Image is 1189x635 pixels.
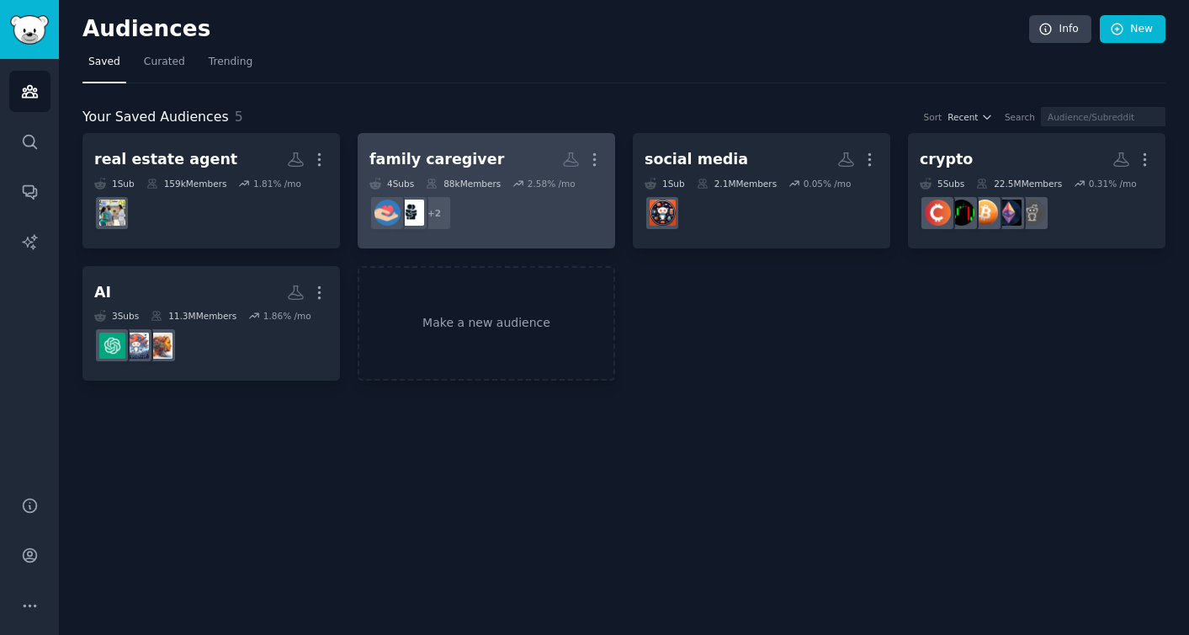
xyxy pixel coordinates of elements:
img: ChatGPT [99,333,125,359]
button: Recent [947,111,993,123]
div: AI [94,282,111,303]
div: 88k Members [426,178,501,189]
img: GummySearch logo [10,15,49,45]
span: 5 [235,109,243,125]
div: 159k Members [146,178,227,189]
span: Saved [88,55,120,70]
div: 1 Sub [645,178,685,189]
div: 2.58 % /mo [528,178,576,189]
div: Search [1005,111,1035,123]
a: family caregiver4Subs88kMembers2.58% /mo+2carerCaregiverSupport [358,133,615,248]
div: real estate agent [94,149,237,170]
input: Audience/Subreddit [1041,107,1165,126]
img: carer [398,200,424,226]
div: 0.05 % /mo [804,178,852,189]
h2: Audiences [82,16,1029,43]
div: 3 Sub s [94,310,139,322]
img: CreatorsAI [146,333,173,359]
div: 1 Sub [94,178,135,189]
a: social media1Sub2.1MMembers0.05% /mosocialmedia [633,133,890,248]
a: Make a new audience [358,266,615,382]
span: Recent [947,111,978,123]
div: 0.31 % /mo [1089,178,1137,189]
a: real estate agent1Sub159kMembers1.81% /morealtors [82,133,340,248]
a: Trending [203,49,258,83]
div: 22.5M Members [976,178,1062,189]
a: crypto5Subs22.5MMembers0.31% /moCryptoCurrenciesethtraderBitcoinCryptoMarketsCryptoCurrency [908,133,1165,248]
img: CryptoCurrency [925,200,951,226]
span: Your Saved Audiences [82,107,229,128]
div: family caregiver [369,149,504,170]
span: Curated [144,55,185,70]
img: Bitcoin [972,200,998,226]
img: CryptoCurrencies [1019,200,1045,226]
div: crypto [920,149,973,170]
div: Sort [924,111,942,123]
div: social media [645,149,748,170]
img: AI_Agents [123,333,149,359]
img: socialmedia [650,200,676,226]
div: 1.86 % /mo [263,310,311,322]
a: Saved [82,49,126,83]
div: 2.1M Members [697,178,777,189]
a: AI3Subs11.3MMembers1.86% /moCreatorsAIAI_AgentsChatGPT [82,266,340,382]
img: ethtrader [995,200,1022,226]
div: 11.3M Members [151,310,236,322]
a: Curated [138,49,191,83]
a: Info [1029,15,1091,44]
img: CaregiverSupport [374,200,401,226]
a: New [1100,15,1165,44]
img: CryptoMarkets [948,200,974,226]
div: 5 Sub s [920,178,964,189]
div: 4 Sub s [369,178,414,189]
img: realtors [99,200,125,226]
div: 1.81 % /mo [253,178,301,189]
span: Trending [209,55,252,70]
div: + 2 [417,195,452,231]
